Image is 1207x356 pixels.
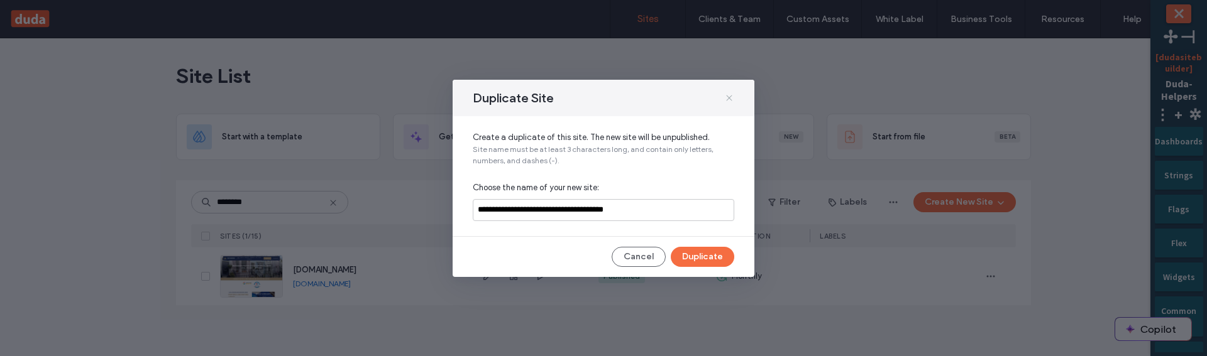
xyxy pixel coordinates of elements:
[612,247,666,267] button: Cancel
[473,144,734,166] span: Site name must be at least 3 characters long, and contain only letters, numbers, and dashes (-).
[29,9,55,20] span: Help
[473,181,734,194] span: Choose the name of your new site:
[473,90,554,106] span: Duplicate Site
[671,247,734,267] button: Duplicate
[473,131,734,144] span: Create a duplicate of this site. The new site will be unpublished.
